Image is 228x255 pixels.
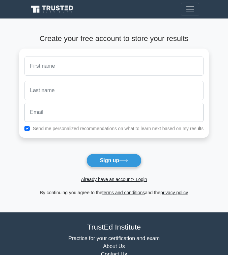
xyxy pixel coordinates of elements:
h4: TrustEd Institute [29,223,199,232]
input: First name [24,56,204,76]
h4: Create your free account to store your results [19,34,209,43]
a: About Us [103,243,125,249]
button: Sign up [86,154,142,167]
input: Last name [24,81,204,100]
button: Toggle navigation [181,3,199,16]
input: Email [24,103,204,122]
a: Already have an account? Login [81,177,147,182]
div: By continuing you agree to the and the [15,189,213,197]
a: terms and conditions [102,190,145,195]
a: Practice for your certification and exam [68,236,160,241]
label: Send me personalized recommendations on what to learn next based on my results [33,126,204,131]
a: privacy policy [160,190,188,195]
